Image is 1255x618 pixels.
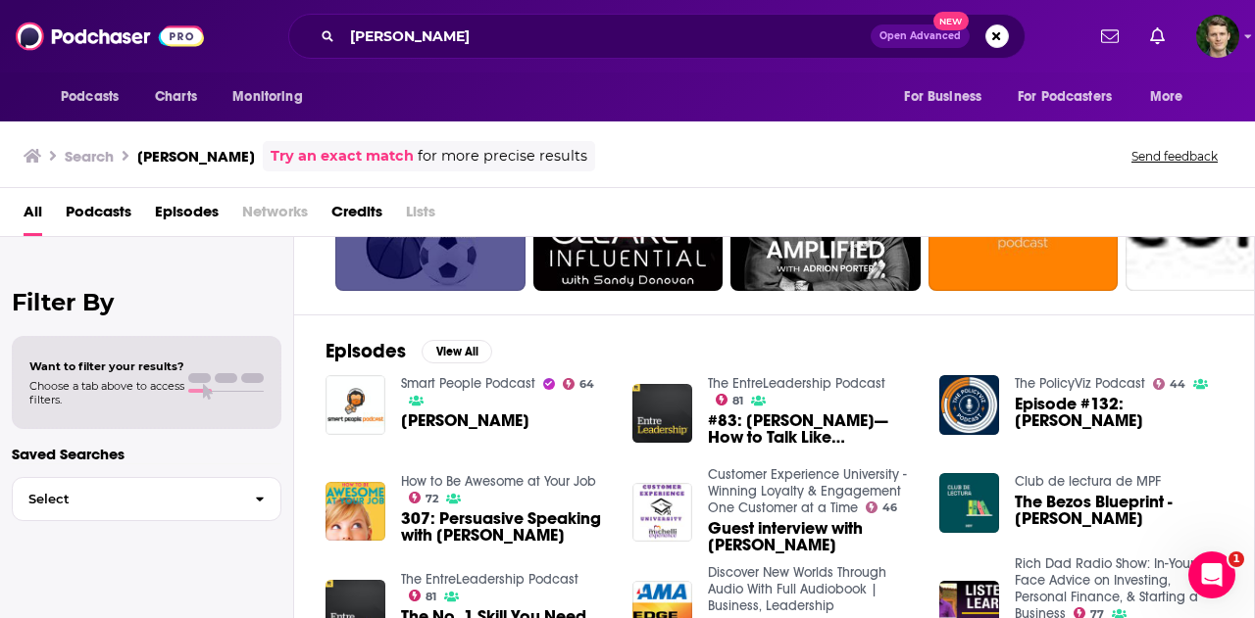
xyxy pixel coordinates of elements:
[61,83,119,111] span: Podcasts
[904,83,981,111] span: For Business
[242,196,308,236] span: Networks
[1170,380,1185,389] span: 44
[29,359,184,373] span: Want to filter your results?
[1093,20,1127,53] a: Show notifications dropdown
[1136,78,1208,116] button: open menu
[708,412,916,446] span: #83: [PERSON_NAME]—How to Talk Like [PERSON_NAME]
[65,147,114,166] h3: Search
[137,147,255,166] h3: [PERSON_NAME]
[890,78,1006,116] button: open menu
[12,288,281,316] h2: Filter By
[426,593,436,601] span: 81
[1015,494,1223,527] a: The Bezos Blueprint - Carmine Gallo
[219,78,327,116] button: open menu
[406,196,435,236] span: Lists
[708,466,907,516] a: Customer Experience University - Winning Loyalty & Engagement One Customer at a Time
[401,510,609,544] a: 307: Persuasive Speaking with Carmine Gallo
[1015,375,1145,392] a: The PolicyViz Podcast
[1229,551,1244,567] span: 1
[331,196,382,236] a: Credits
[871,24,970,48] button: Open AdvancedNew
[155,83,197,111] span: Charts
[16,18,204,55] img: Podchaser - Follow, Share and Rate Podcasts
[12,477,281,521] button: Select
[142,78,209,116] a: Charts
[939,375,999,435] img: Episode #132: Carmine Gallo
[401,412,529,429] span: [PERSON_NAME]
[47,78,144,116] button: open menu
[1188,551,1235,598] iframe: Intercom live chat
[879,31,961,41] span: Open Advanced
[1015,396,1223,429] a: Episode #132: Carmine Gallo
[632,483,692,543] img: Guest interview with Carmine Gallo
[1015,473,1161,490] a: Club de lectura de MPF
[326,375,385,435] img: Carmine Gallo
[409,590,437,601] a: 81
[1126,148,1224,165] button: Send feedback
[326,339,492,363] a: EpisodesView All
[708,520,916,553] a: Guest interview with Carmine Gallo
[882,503,897,512] span: 46
[232,83,302,111] span: Monitoring
[326,339,406,363] h2: Episodes
[401,571,578,588] a: The EntreLeadership Podcast
[401,412,529,429] a: Carmine Gallo
[1196,15,1239,58] img: User Profile
[24,196,42,236] a: All
[66,196,131,236] a: Podcasts
[1015,396,1223,429] span: Episode #132: [PERSON_NAME]
[866,501,898,513] a: 46
[426,495,438,503] span: 72
[401,473,596,490] a: How to Be Awesome at Your Job
[708,375,885,392] a: The EntreLeadership Podcast
[708,412,916,446] a: #83: Carmine Gallo—How to Talk Like TED
[1142,20,1173,53] a: Show notifications dropdown
[563,378,595,390] a: 64
[13,493,239,505] span: Select
[1018,83,1112,111] span: For Podcasters
[708,520,916,553] span: Guest interview with [PERSON_NAME]
[271,145,414,167] a: Try an exact match
[708,564,886,614] a: Discover New Worlds Through Audio With Full Audiobook | Business, Leadership
[155,196,219,236] a: Episodes
[933,12,969,30] span: New
[342,21,871,52] input: Search podcasts, credits, & more...
[288,14,1026,59] div: Search podcasts, credits, & more...
[732,397,743,405] span: 81
[939,473,999,533] img: The Bezos Blueprint - Carmine Gallo
[401,375,535,392] a: Smart People Podcast
[716,394,744,405] a: 81
[326,482,385,542] img: 307: Persuasive Speaking with Carmine Gallo
[1196,15,1239,58] button: Show profile menu
[1015,494,1223,527] span: The Bezos Blueprint - [PERSON_NAME]
[1005,78,1140,116] button: open menu
[1196,15,1239,58] span: Logged in as drew.kilman
[409,492,439,503] a: 72
[12,445,281,463] p: Saved Searches
[632,384,692,444] img: #83: Carmine Gallo—How to Talk Like TED
[29,379,184,406] span: Choose a tab above to access filters.
[401,510,609,544] span: 307: Persuasive Speaking with [PERSON_NAME]
[1150,83,1183,111] span: More
[579,380,594,389] span: 64
[1153,378,1186,390] a: 44
[422,340,492,363] button: View All
[418,145,587,167] span: for more precise results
